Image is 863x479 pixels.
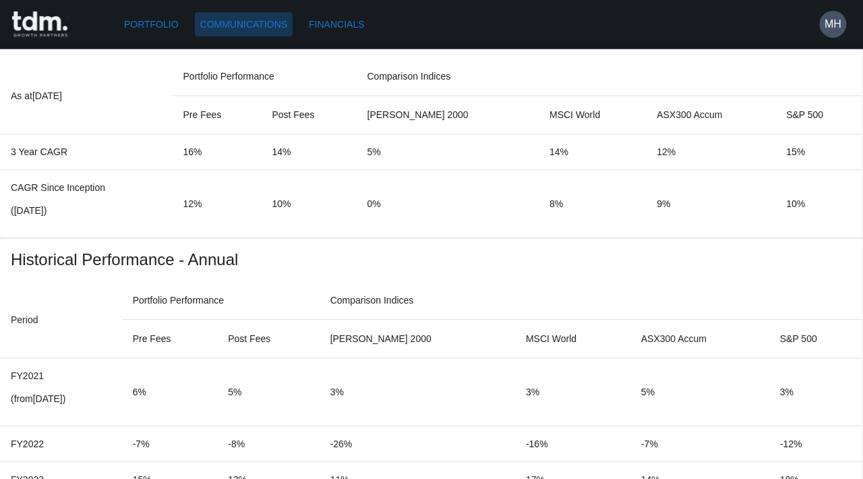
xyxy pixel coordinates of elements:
[539,96,646,134] th: MSCI World
[119,12,184,37] a: Portfolio
[11,249,852,271] span: Historical Performance - Annual
[769,426,863,462] td: -12%
[320,281,863,320] th: Comparison Indices
[217,358,319,426] td: 5%
[647,96,776,134] th: ASX300 Accum
[173,96,262,134] th: Pre Fees
[357,170,539,238] td: 0%
[825,16,842,32] h6: MH
[122,358,218,426] td: 6%
[769,358,863,426] td: 3%
[647,134,776,170] td: 12%
[539,134,646,170] td: 14%
[630,320,769,358] th: ASX300 Accum
[11,204,162,217] p: ( [DATE] )
[357,134,539,170] td: 5%
[195,12,293,37] a: Communications
[630,358,769,426] td: 5%
[647,170,776,238] td: 9%
[357,96,539,134] th: [PERSON_NAME] 2000
[217,426,319,462] td: -8%
[776,170,863,238] td: 10%
[303,12,369,37] a: Financials
[217,320,319,358] th: Post Fees
[173,57,357,96] th: Portfolio Performance
[357,57,863,96] th: Comparison Indices
[262,170,357,238] td: 10%
[122,426,218,462] td: -7%
[122,320,218,358] th: Pre Fees
[515,426,630,462] td: -16%
[320,358,515,426] td: 3%
[11,392,111,405] p: (from [DATE] )
[515,358,630,426] td: 3%
[262,96,357,134] th: Post Fees
[122,281,320,320] th: Portfolio Performance
[820,11,847,38] button: MH
[630,426,769,462] td: -7%
[11,88,162,104] p: As at [DATE]
[320,426,515,462] td: -26%
[173,170,262,238] td: 12%
[515,320,630,358] th: MSCI World
[776,134,863,170] td: 15%
[262,134,357,170] td: 14%
[776,96,863,134] th: S&P 500
[320,320,515,358] th: [PERSON_NAME] 2000
[173,134,262,170] td: 16%
[769,320,863,358] th: S&P 500
[539,170,646,238] td: 8%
